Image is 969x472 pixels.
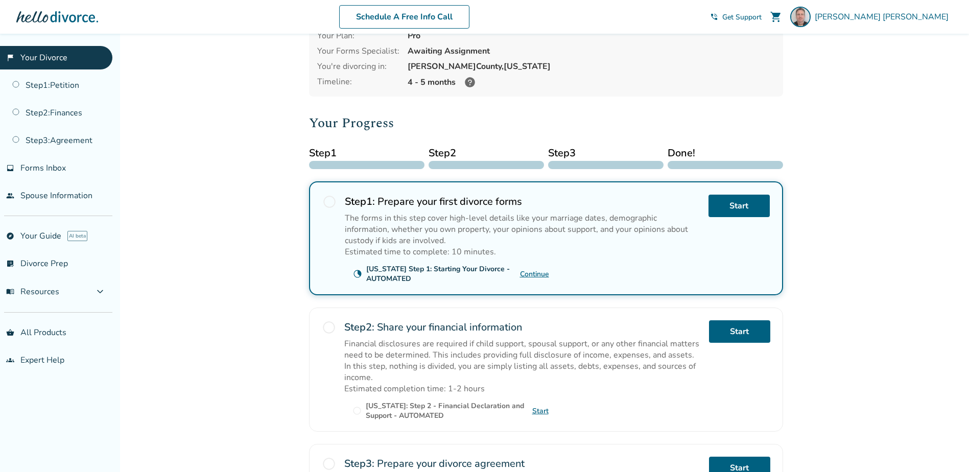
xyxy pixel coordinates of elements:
[309,113,783,133] h2: Your Progress
[408,76,775,88] div: 4 - 5 months
[790,7,811,27] img: James Sjerven
[344,457,374,470] strong: Step 3 :
[6,232,14,240] span: explore
[6,328,14,337] span: shopping_basket
[317,76,399,88] div: Timeline:
[344,457,701,470] h2: Prepare your divorce agreement
[408,45,775,57] div: Awaiting Assignment
[322,195,337,209] span: radio_button_unchecked
[345,246,700,257] p: Estimated time to complete: 10 minutes.
[6,259,14,268] span: list_alt_check
[322,457,336,471] span: radio_button_unchecked
[345,213,700,246] p: The forms in this step cover high-level details like your marriage dates, demographic information...
[709,320,770,343] a: Start
[520,269,549,279] a: Continue
[317,61,399,72] div: You're divorcing in:
[708,195,770,217] a: Start
[344,338,701,361] p: Financial disclosures are required if child support, spousal support, or any other financial matt...
[366,401,532,420] div: [US_STATE]: Step 2 - Financial Declaration and Support - AUTOMATED
[532,406,549,416] a: Start
[918,423,969,472] iframe: Chat Widget
[408,61,775,72] div: [PERSON_NAME] County, [US_STATE]
[344,320,701,334] h2: Share your financial information
[710,13,718,21] span: phone_in_talk
[770,11,782,23] span: shopping_cart
[6,54,14,62] span: flag_2
[345,195,375,208] strong: Step 1 :
[6,288,14,296] span: menu_book
[352,406,362,415] span: radio_button_unchecked
[6,286,59,297] span: Resources
[710,12,762,22] a: phone_in_talkGet Support
[429,146,544,161] span: Step 2
[6,192,14,200] span: people
[668,146,783,161] span: Done!
[6,356,14,364] span: groups
[815,11,953,22] span: [PERSON_NAME] [PERSON_NAME]
[309,146,424,161] span: Step 1
[339,5,469,29] a: Schedule A Free Info Call
[67,231,87,241] span: AI beta
[322,320,336,335] span: radio_button_unchecked
[94,286,106,298] span: expand_more
[6,164,14,172] span: inbox
[548,146,664,161] span: Step 3
[20,162,66,174] span: Forms Inbox
[317,45,399,57] div: Your Forms Specialist:
[344,383,701,394] p: Estimated completion time: 1-2 hours
[353,269,362,278] span: clock_loader_40
[722,12,762,22] span: Get Support
[344,361,701,383] p: In this step, nothing is divided, you are simply listing all assets, debts, expenses, and sources...
[366,264,520,284] div: [US_STATE] Step 1: Starting Your Divorce - AUTOMATED
[345,195,700,208] h2: Prepare your first divorce forms
[344,320,374,334] strong: Step 2 :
